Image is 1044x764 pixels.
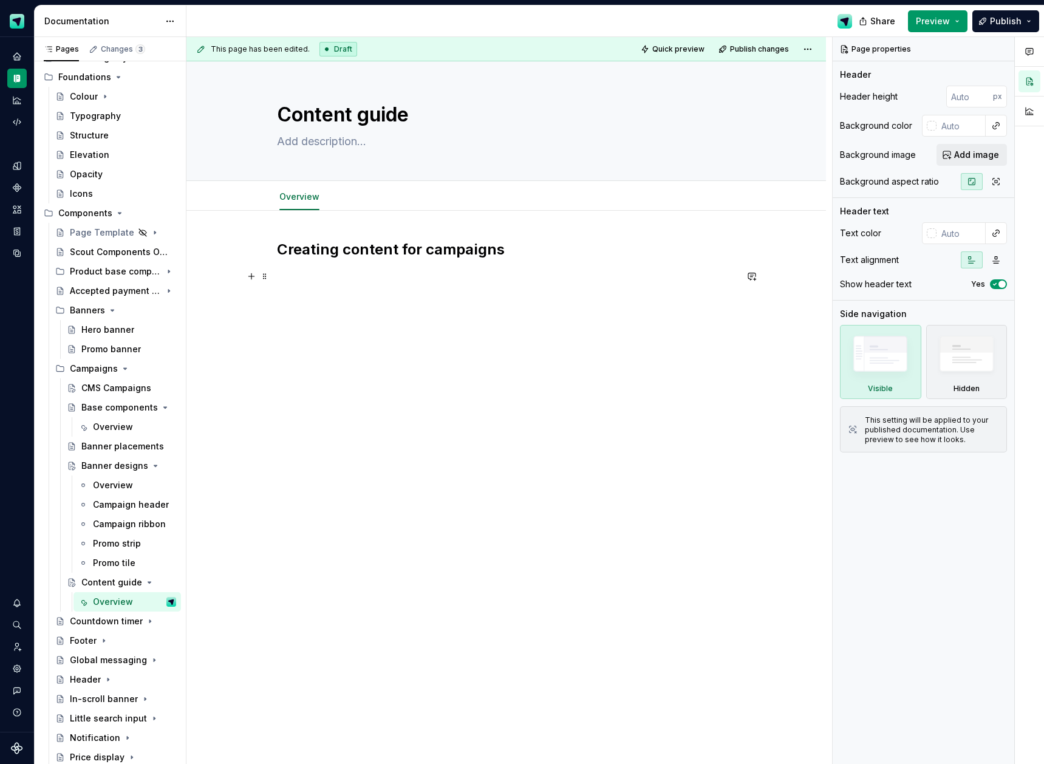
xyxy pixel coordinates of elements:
[73,417,181,437] a: Overview
[7,681,27,700] div: Contact support
[73,514,181,534] a: Campaign ribbon
[50,631,181,650] a: Footer
[50,612,181,631] a: Countdown timer
[840,176,939,188] div: Background aspect ratio
[7,244,27,263] a: Data sources
[990,15,1022,27] span: Publish
[50,281,181,301] a: Accepted payment types
[39,203,181,223] div: Components
[637,41,710,58] button: Quick preview
[62,573,181,592] a: Content guide
[70,265,162,278] div: Product base components
[715,41,794,58] button: Publish changes
[7,615,27,635] button: Search ⌘K
[211,44,310,54] span: This page has been edited.
[334,44,352,54] span: Draft
[277,240,736,259] h2: Creating content for campaigns
[946,86,993,107] input: Auto
[652,44,705,54] span: Quick preview
[70,304,105,316] div: Banners
[70,635,97,647] div: Footer
[50,650,181,670] a: Global messaging
[70,246,170,258] div: Scout Components Overview
[44,15,159,27] div: Documentation
[7,90,27,110] a: Analytics
[730,44,789,54] span: Publish changes
[93,557,135,569] div: Promo tile
[838,14,852,29] img: Design Ops
[93,499,169,511] div: Campaign header
[58,71,111,83] div: Foundations
[279,191,319,202] a: Overview
[840,69,871,81] div: Header
[50,262,181,281] div: Product base components
[840,227,881,239] div: Text color
[135,44,145,54] span: 3
[840,205,889,217] div: Header text
[7,200,27,219] a: Assets
[44,44,79,54] div: Pages
[7,637,27,657] div: Invite team
[93,518,166,530] div: Campaign ribbon
[972,10,1039,32] button: Publish
[62,320,181,339] a: Hero banner
[62,437,181,456] a: Banner placements
[7,222,27,241] div: Storybook stories
[101,44,145,54] div: Changes
[7,178,27,197] a: Components
[868,384,893,394] div: Visible
[70,188,93,200] div: Icons
[73,495,181,514] a: Campaign header
[62,378,181,398] a: CMS Campaigns
[50,689,181,709] a: In-scroll banner
[166,597,176,607] img: Design Ops
[865,415,999,445] div: This setting will be applied to your published documentation. Use preview to see how it looks.
[10,14,24,29] img: e611c74b-76fc-4ef0-bafa-dc494cd4cb8a.png
[81,401,158,414] div: Base components
[840,308,907,320] div: Side navigation
[7,47,27,66] a: Home
[50,184,181,203] a: Icons
[93,596,133,608] div: Overview
[840,278,912,290] div: Show header text
[7,112,27,132] a: Code automation
[50,145,181,165] a: Elevation
[93,421,133,433] div: Overview
[62,456,181,476] a: Banner designs
[70,149,109,161] div: Elevation
[81,343,141,355] div: Promo banner
[73,476,181,495] a: Overview
[50,106,181,126] a: Typography
[926,325,1008,399] div: Hidden
[275,183,324,209] div: Overview
[70,751,125,763] div: Price display
[11,742,23,754] svg: Supernova Logo
[70,363,118,375] div: Campaigns
[50,165,181,184] a: Opacity
[50,728,181,748] a: Notification
[93,537,141,550] div: Promo strip
[971,279,985,289] label: Yes
[840,254,899,266] div: Text alignment
[50,301,181,320] div: Banners
[70,129,109,142] div: Structure
[50,670,181,689] a: Header
[7,69,27,88] a: Documentation
[70,712,147,725] div: Little search input
[39,67,181,87] div: Foundations
[93,479,133,491] div: Overview
[7,659,27,678] a: Settings
[916,15,950,27] span: Preview
[81,440,164,452] div: Banner placements
[70,674,101,686] div: Header
[840,120,912,132] div: Background color
[853,10,903,32] button: Share
[7,156,27,176] a: Design tokens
